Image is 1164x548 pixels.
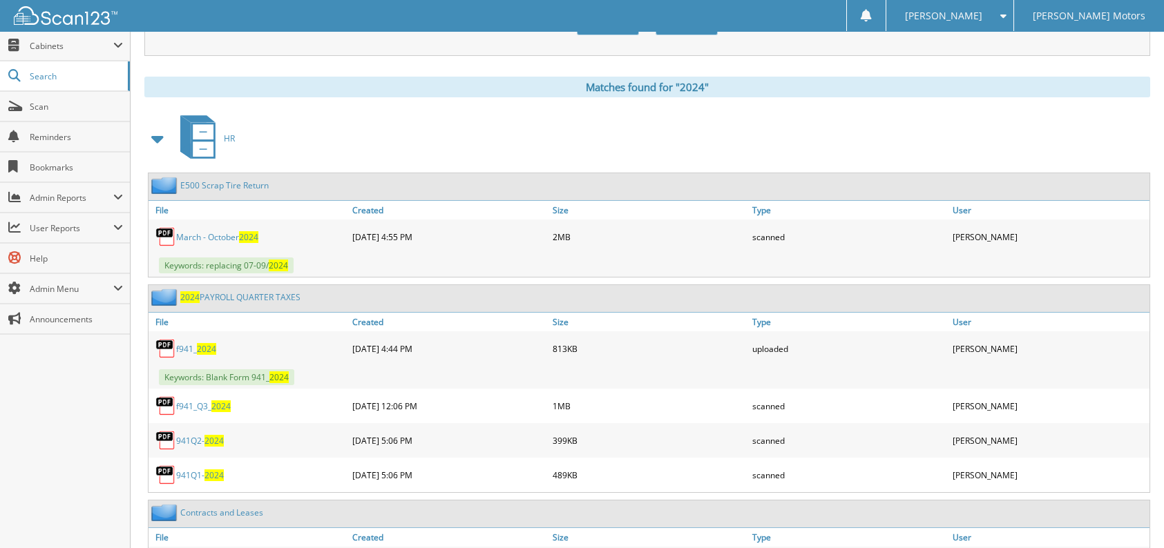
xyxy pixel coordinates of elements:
a: Size [549,313,750,331]
a: Contracts and Leases [180,507,263,518]
img: scan123-logo-white.svg [14,6,117,25]
a: Type [749,313,949,331]
div: 2MB [549,223,750,251]
a: Type [749,528,949,547]
span: 2024 [211,400,231,412]
img: PDF.png [155,338,176,359]
div: [PERSON_NAME] [949,223,1149,251]
img: PDF.png [155,395,176,416]
a: 941Q2-2024 [176,435,224,447]
span: Keywords: replacing 07-09/ [159,257,294,273]
a: f941_2024 [176,343,216,355]
span: 2024 [204,469,224,481]
img: PDF.png [155,226,176,247]
span: Search [30,70,121,82]
div: scanned [749,461,949,489]
a: 941Q1-2024 [176,469,224,481]
span: Admin Reports [30,192,113,204]
img: folder2.png [151,177,180,194]
a: User [949,201,1149,219]
a: Type [749,201,949,219]
div: [DATE] 12:06 PM [349,392,549,420]
img: PDF.png [155,430,176,451]
a: File [149,313,349,331]
a: 2024PAYROLL QUARTER TAXES [180,291,300,303]
span: 2024 [239,231,258,243]
a: File [149,201,349,219]
span: [PERSON_NAME] [904,12,982,20]
div: [DATE] 4:55 PM [349,223,549,251]
a: March - October2024 [176,231,258,243]
a: Size [549,201,750,219]
img: PDF.png [155,464,176,485]
div: 813KB [549,335,750,362]
iframe: Chat Widget [1095,482,1164,548]
div: [PERSON_NAME] [949,461,1149,489]
div: 489KB [549,461,750,489]
div: [PERSON_NAME] [949,427,1149,454]
span: 2024 [180,291,200,303]
div: 399KB [549,427,750,454]
div: scanned [749,427,949,454]
a: Created [349,313,549,331]
a: User [949,528,1149,547]
div: [DATE] 5:06 PM [349,427,549,454]
span: 2024 [204,435,224,447]
span: HR [224,133,235,144]
div: Matches found for "2024" [144,77,1150,97]
div: 1MB [549,392,750,420]
span: [PERSON_NAME] Motors [1033,12,1145,20]
span: Keywords: Blank Form 941_ [159,369,294,385]
div: [DATE] 4:44 PM [349,335,549,362]
span: Reminders [30,131,123,143]
a: Size [549,528,750,547]
a: HR [172,111,235,166]
img: folder2.png [151,288,180,306]
a: f941_Q3_2024 [176,400,231,412]
div: uploaded [749,335,949,362]
div: [PERSON_NAME] [949,335,1149,362]
span: Scan [30,101,123,112]
div: scanned [749,223,949,251]
a: File [149,528,349,547]
span: 2024 [269,260,288,271]
div: scanned [749,392,949,420]
div: [PERSON_NAME] [949,392,1149,420]
span: 2024 [197,343,216,355]
img: folder2.png [151,504,180,521]
a: E500 Scrap Tire Return [180,179,269,191]
a: Created [349,528,549,547]
div: [DATE] 5:06 PM [349,461,549,489]
span: 2024 [269,371,289,383]
span: Bookmarks [30,162,123,173]
span: Announcements [30,313,123,325]
span: Cabinets [30,40,113,52]
span: Help [30,253,123,264]
a: Created [349,201,549,219]
a: User [949,313,1149,331]
span: User Reports [30,222,113,234]
span: Admin Menu [30,283,113,295]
